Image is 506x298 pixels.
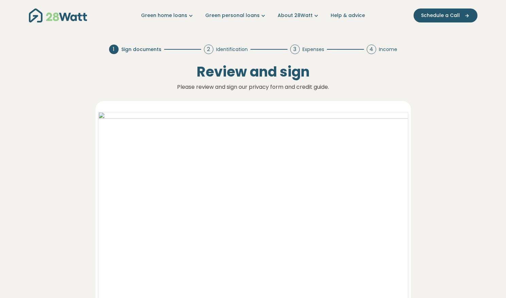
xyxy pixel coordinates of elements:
[141,12,194,19] a: Green home loans
[379,46,397,53] span: Income
[331,12,365,19] a: Help & advice
[302,46,324,53] span: Expenses
[33,64,473,80] h1: Review and sign
[121,46,161,53] span: Sign documents
[109,45,119,54] div: 1
[205,12,267,19] a: Green personal loans
[367,45,376,54] div: 4
[83,83,423,92] p: Please review and sign our privacy form and credit guide.
[421,12,460,19] span: Schedule a Call
[278,12,320,19] a: About 28Watt
[414,9,477,22] button: Schedule a Call
[29,7,477,24] nav: Main navigation
[216,46,248,53] span: Identification
[204,45,213,54] div: 2
[290,45,300,54] div: 3
[29,9,87,22] img: 28Watt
